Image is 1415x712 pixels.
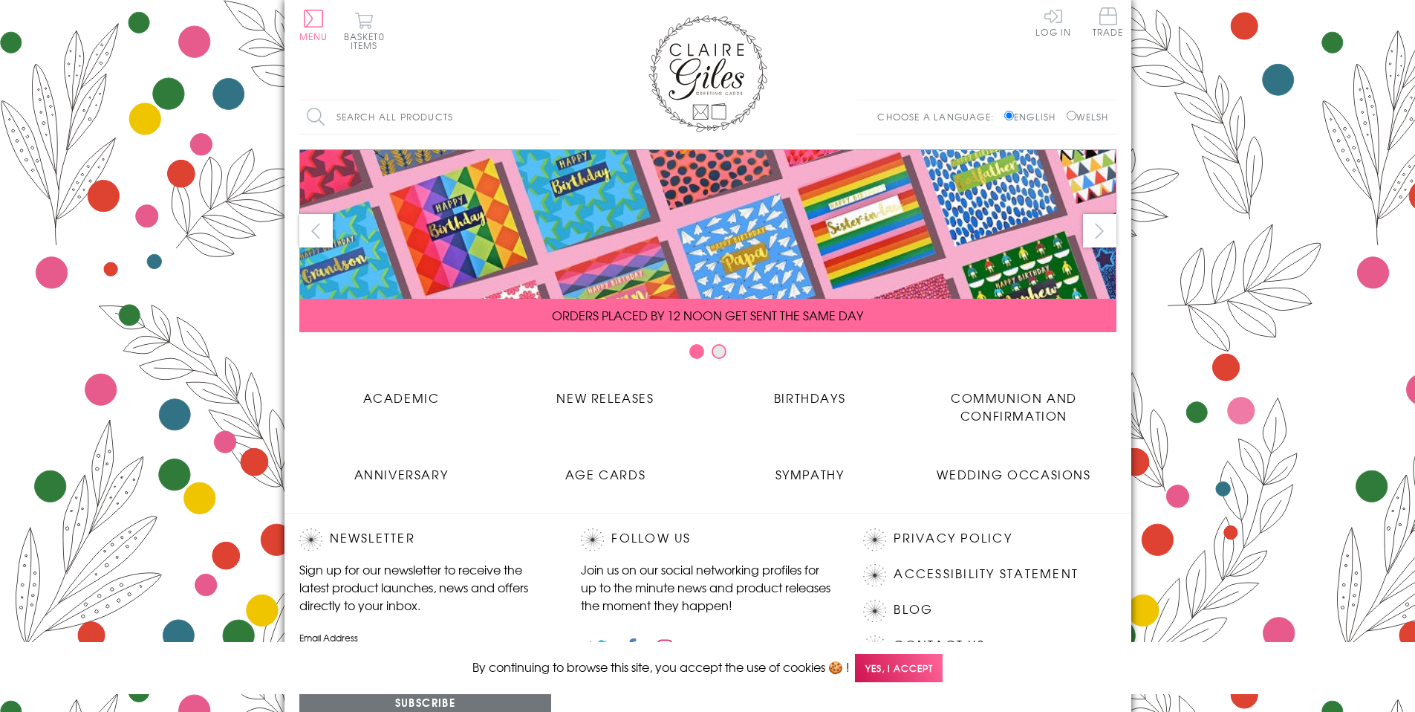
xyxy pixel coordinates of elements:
a: Trade [1093,7,1124,39]
button: next [1083,214,1116,247]
p: Choose a language: [877,110,1001,123]
a: Wedding Occasions [912,454,1116,483]
input: English [1004,111,1014,120]
span: Menu [299,30,328,43]
label: Email Address [299,631,552,644]
p: Sign up for our newsletter to receive the latest product launches, news and offers directly to yo... [299,560,552,614]
a: Privacy Policy [894,528,1012,548]
a: Sympathy [708,454,912,483]
h2: Follow Us [581,528,833,551]
span: Academic [363,389,440,407]
a: Birthdays [708,378,912,407]
button: Basket0 items [344,12,385,50]
span: New Releases [556,389,654,407]
a: Log In [1035,7,1071,36]
span: ORDERS PLACED BY 12 NOON GET SENT THE SAME DAY [552,306,863,324]
span: Age Cards [565,465,645,483]
span: Wedding Occasions [937,465,1090,483]
a: Age Cards [504,454,708,483]
a: Accessibility Statement [894,564,1079,584]
input: Welsh [1067,111,1076,120]
input: Search [544,100,559,134]
button: prev [299,214,333,247]
span: Yes, I accept [855,654,943,683]
a: Blog [894,600,933,620]
span: Sympathy [775,465,845,483]
label: English [1004,110,1063,123]
a: Anniversary [299,454,504,483]
button: Carousel Page 1 (Current Slide) [689,344,704,359]
a: Academic [299,378,504,407]
p: Join us on our social networking profiles for up to the minute news and product releases the mome... [581,560,833,614]
span: Communion and Confirmation [951,389,1077,424]
label: Welsh [1067,110,1109,123]
h2: Newsletter [299,528,552,551]
span: Birthdays [774,389,845,407]
a: Communion and Confirmation [912,378,1116,424]
span: 0 items [351,30,385,52]
input: Search all products [299,100,559,134]
span: Trade [1093,7,1124,36]
button: Carousel Page 2 [712,344,726,359]
a: Contact Us [894,635,984,656]
div: Carousel Pagination [299,343,1116,366]
a: New Releases [504,378,708,407]
span: Anniversary [354,465,449,483]
button: Menu [299,10,328,41]
img: Claire Giles Greetings Cards [648,15,767,132]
